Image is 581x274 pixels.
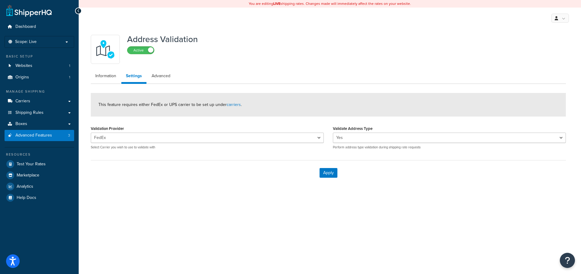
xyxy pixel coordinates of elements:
span: Scope: Live [15,39,37,45]
span: Websites [15,63,32,68]
a: Test Your Rates [5,159,74,170]
div: Resources [5,152,74,157]
span: Dashboard [15,24,36,29]
a: Settings [121,70,146,84]
b: LIVE [273,1,281,6]
a: Analytics [5,181,74,192]
span: Origins [15,75,29,80]
span: Analytics [17,184,33,189]
p: Perform address type validation during shipping rate requests [333,145,566,150]
li: Advanced Features [5,130,74,141]
label: Validate Address Type [333,126,373,131]
li: Origins [5,72,74,83]
a: Shipping Rules [5,107,74,118]
a: Carriers [5,96,74,107]
a: Advanced Features3 [5,130,74,141]
span: Advanced Features [15,133,52,138]
a: Advanced [147,70,175,82]
a: Marketplace [5,170,74,181]
p: Select Carrier you wish to use to validate with [91,145,324,150]
span: Help Docs [17,195,36,200]
label: Active [127,47,154,54]
li: Websites [5,60,74,71]
span: 3 [68,133,70,138]
img: kIG8fy0lQAAAABJRU5ErkJggg== [95,39,116,60]
span: Carriers [15,99,30,104]
span: 1 [69,75,70,80]
a: Origins1 [5,72,74,83]
span: 1 [69,63,70,68]
div: Manage Shipping [5,89,74,94]
a: Information [91,70,121,82]
span: Shipping Rules [15,110,44,115]
a: carriers [227,101,241,108]
h1: Address Validation [127,35,198,44]
span: Test Your Rates [17,162,46,167]
a: Dashboard [5,21,74,32]
button: Open Resource Center [560,253,575,268]
div: Basic Setup [5,54,74,59]
span: This feature requires either FedEx or UPS carrier to be set up under . [98,101,242,108]
button: Apply [320,168,337,178]
span: Boxes [15,121,27,127]
a: Help Docs [5,192,74,203]
span: Marketplace [17,173,39,178]
a: Boxes [5,118,74,130]
a: Websites1 [5,60,74,71]
label: Validation Provider [91,126,124,131]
